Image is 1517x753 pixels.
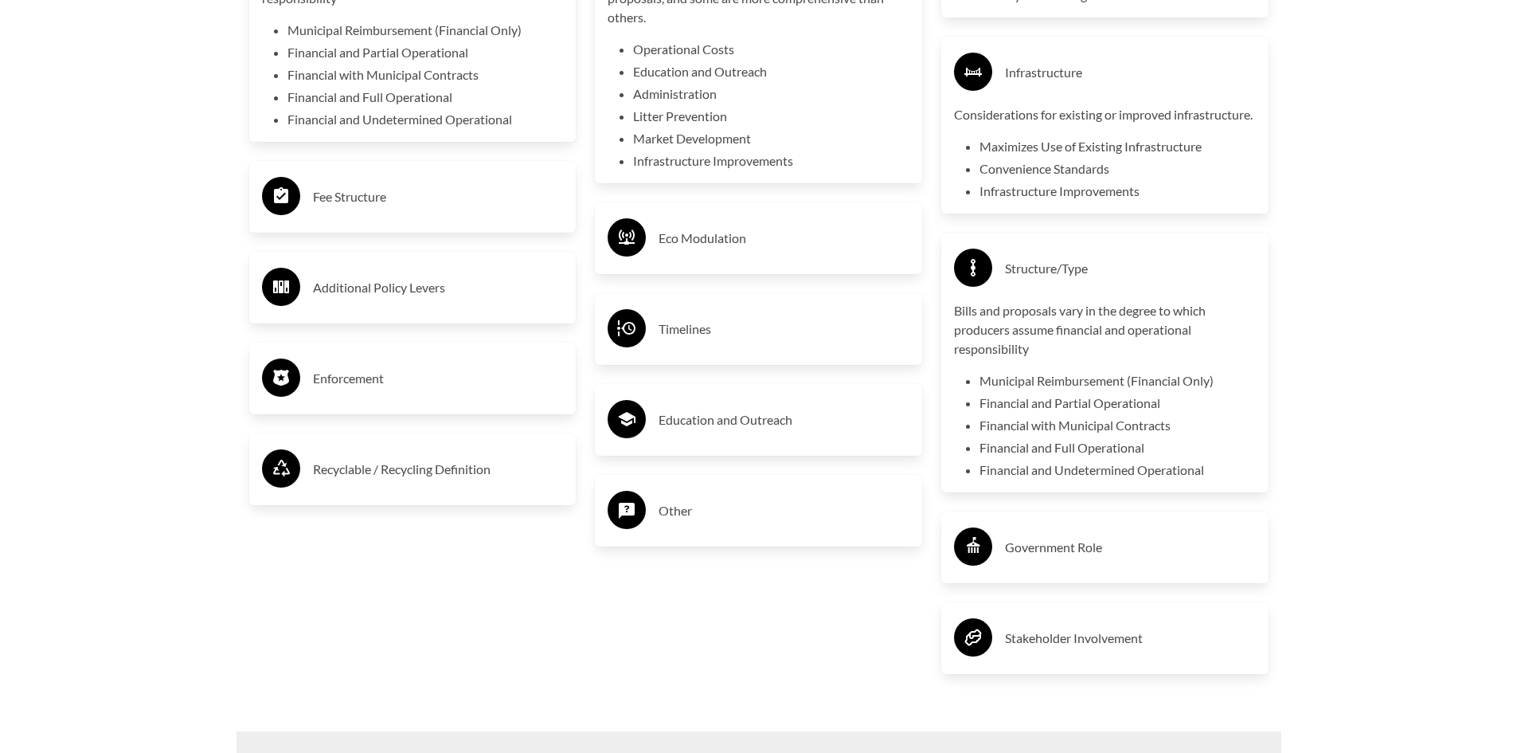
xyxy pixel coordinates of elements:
[633,40,909,59] li: Operational Costs
[979,461,1256,480] li: Financial and Undetermined Operational
[633,107,909,126] li: Litter Prevention
[659,226,909,251] h3: Eco Modulation
[1005,626,1256,651] h3: Stakeholder Involvement
[659,498,909,524] h3: Other
[313,275,564,300] h3: Additional Policy Levers
[633,62,909,81] li: Education and Outreach
[313,184,564,210] h3: Fee Structure
[287,65,564,84] li: Financial with Municipal Contracts
[1005,60,1256,85] h3: Infrastructure
[979,159,1256,178] li: Convenience Standards
[954,105,1256,124] p: Considerations for existing or improved infrastructure.
[287,110,564,129] li: Financial and Undetermined Operational
[633,129,909,148] li: Market Development
[1005,535,1256,560] h3: Government Role
[979,394,1256,413] li: Financial and Partial Operational
[979,137,1256,156] li: Maximizes Use of Existing Infrastructure
[633,151,909,171] li: Infrastructure Improvements
[979,182,1256,201] li: Infrastructure Improvements
[659,316,909,342] h3: Timelines
[979,438,1256,457] li: Financial and Full Operational
[287,21,564,40] li: Municipal Reimbursement (Financial Only)
[1005,256,1256,281] h3: Structure/Type
[313,366,564,391] h3: Enforcement
[313,457,564,482] h3: Recyclable / Recycling Definition
[954,301,1256,359] p: Bills and proposals vary in the degree to which producers assume financial and operational respon...
[659,407,909,433] h3: Education and Outreach
[979,371,1256,390] li: Municipal Reimbursement (Financial Only)
[287,43,564,62] li: Financial and Partial Operational
[287,88,564,107] li: Financial and Full Operational
[633,84,909,104] li: Administration
[979,416,1256,435] li: Financial with Municipal Contracts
